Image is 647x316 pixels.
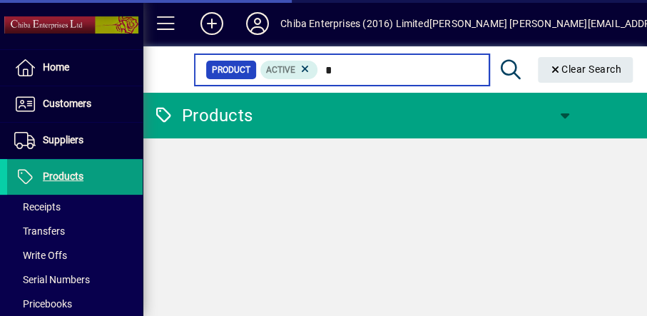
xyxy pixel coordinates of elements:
[43,61,69,73] span: Home
[7,292,143,316] a: Pricebooks
[14,274,90,285] span: Serial Numbers
[7,219,143,243] a: Transfers
[260,61,317,79] mat-chip: Activation Status: Active
[14,225,65,237] span: Transfers
[14,250,67,261] span: Write Offs
[212,63,250,77] span: Product
[7,195,143,219] a: Receipts
[235,11,280,36] button: Profile
[189,11,235,36] button: Add
[549,63,622,75] span: Clear Search
[266,65,295,75] span: Active
[7,123,143,158] a: Suppliers
[153,104,253,127] div: Products
[43,170,83,182] span: Products
[7,50,143,86] a: Home
[43,98,91,109] span: Customers
[7,243,143,267] a: Write Offs
[43,134,83,146] span: Suppliers
[7,267,143,292] a: Serial Numbers
[538,57,633,83] button: Clear
[280,12,429,35] div: Chiba Enterprises (2016) Limited
[14,201,61,213] span: Receipts
[7,86,143,122] a: Customers
[14,298,72,310] span: Pricebooks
